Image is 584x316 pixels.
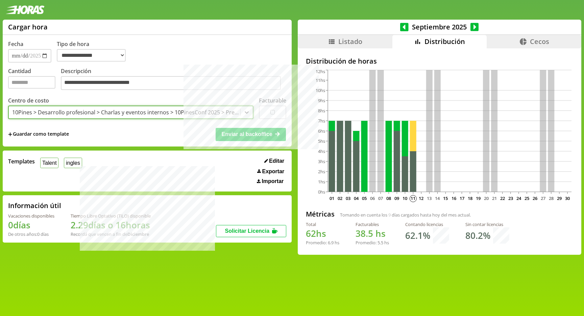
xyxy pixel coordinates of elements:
text: 06 [370,195,375,201]
span: Solicitar Licencia [225,228,269,234]
text: 24 [516,195,521,201]
text: 11 [411,195,415,201]
text: 22 [500,195,505,201]
span: Distribución [424,37,465,46]
text: 05 [362,195,367,201]
div: Recordá que vencen a fin de [71,231,151,237]
text: 09 [394,195,399,201]
h1: Cargar hora [8,22,48,31]
text: 25 [525,195,529,201]
button: Solicitar Licencia [216,225,286,237]
tspan: 8hs [318,108,325,114]
span: Listado [338,37,362,46]
tspan: 7hs [318,118,325,124]
label: Cantidad [8,67,61,92]
text: 07 [378,195,383,201]
tspan: 4hs [318,148,325,154]
text: 08 [386,195,391,201]
div: Contando licencias [405,221,449,227]
text: 20 [484,195,489,201]
text: 23 [508,195,513,201]
tspan: 10hs [316,87,325,93]
div: Sin contar licencias [465,221,509,227]
span: Enviar al backoffice [222,131,272,137]
textarea: Descripción [61,76,281,90]
text: 13 [427,195,432,201]
select: Tipo de hora [57,49,126,62]
tspan: 5hs [318,138,325,144]
text: 26 [533,195,537,201]
tspan: 11hs [316,77,325,83]
span: +Guardar como template [8,131,69,138]
span: 9 [388,212,391,218]
text: 30 [565,195,570,201]
div: Promedio: hs [306,240,339,246]
span: 62 [306,227,316,240]
h1: 80.2 % [465,229,490,242]
text: 17 [459,195,464,201]
h1: 2.29 días o 16 horas [71,219,151,231]
h2: Información útil [8,201,61,210]
text: 14 [435,195,440,201]
span: Editar [269,158,284,164]
text: 15 [443,195,448,201]
span: Septiembre 2025 [409,22,470,31]
h1: 62.1 % [405,229,430,242]
span: Importar [262,178,284,184]
label: Facturable [259,97,286,104]
tspan: 9hs [318,97,325,104]
button: ingles [64,158,82,168]
button: Exportar [255,168,286,175]
label: Tipo de hora [57,40,131,63]
text: 16 [451,195,456,201]
text: 27 [541,195,545,201]
h1: hs [306,227,339,240]
span: 5.5 [378,240,383,246]
span: Cecos [530,37,549,46]
h1: 0 días [8,219,54,231]
label: Fecha [8,40,23,48]
span: Exportar [262,168,285,175]
text: 10 [403,195,407,201]
div: 10Pines > Desarrollo profesional > Charlas y eventos internos > 10PinesConf 2025 > Preparacion de... [12,109,241,116]
h1: hs [356,227,389,240]
div: Total [306,221,339,227]
b: Diciembre [127,231,149,237]
label: Centro de costo [8,97,49,104]
button: Talent [40,158,58,168]
h2: Distribución de horas [306,57,573,66]
div: Promedio: hs [356,240,389,246]
tspan: 6hs [318,128,325,134]
tspan: 0hs [318,189,325,195]
span: 38.5 [356,227,373,240]
text: 21 [492,195,497,201]
tspan: 12hs [316,68,325,74]
span: Tomando en cuenta los días cargados hasta hoy del mes actual. [340,212,471,218]
text: 19 [476,195,481,201]
div: Tiempo Libre Optativo (TiLO) disponible [71,213,151,219]
text: 03 [346,195,350,201]
span: 6.9 [328,240,334,246]
span: + [8,131,12,138]
tspan: 3hs [318,158,325,164]
tspan: 2hs [318,168,325,175]
label: Descripción [61,67,286,92]
text: 12 [419,195,423,201]
tspan: 1hs [318,179,325,185]
img: logotipo [5,5,45,14]
button: Editar [262,158,287,164]
text: 04 [354,195,359,201]
text: 02 [338,195,342,201]
div: De otros años: 0 días [8,231,54,237]
text: 18 [467,195,472,201]
text: 28 [549,195,554,201]
span: Templates [8,158,35,165]
div: Facturables [356,221,389,227]
input: Cantidad [8,76,55,89]
text: 01 [330,195,334,201]
text: 29 [557,195,562,201]
h2: Métricas [306,209,335,219]
button: Enviar al backoffice [216,128,286,141]
div: Vacaciones disponibles [8,213,54,219]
